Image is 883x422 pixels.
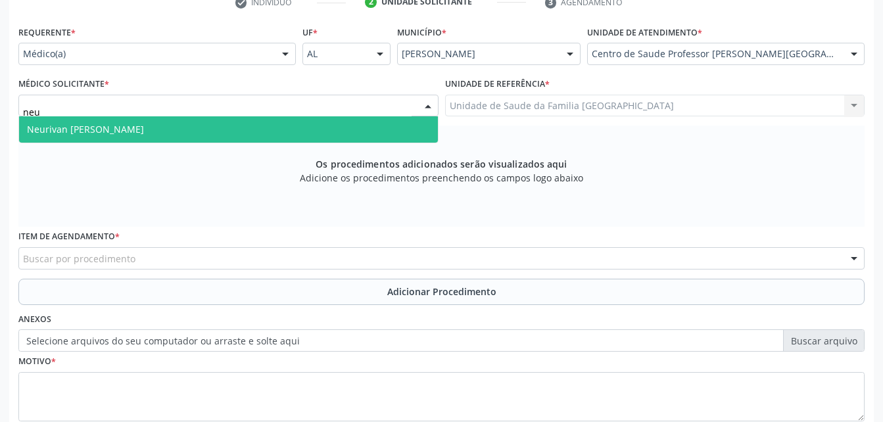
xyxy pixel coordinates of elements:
span: Adicionar Procedimento [387,285,496,298]
label: Unidade de referência [445,74,550,95]
label: Município [397,22,446,43]
label: Item de agendamento [18,227,120,247]
span: Médico(a) [23,47,269,60]
span: [PERSON_NAME] [402,47,553,60]
label: Unidade de atendimento [587,22,702,43]
span: AL [307,47,364,60]
button: Adicionar Procedimento [18,279,865,305]
span: Adicione os procedimentos preenchendo os campos logo abaixo [300,171,583,185]
span: Centro de Saude Professor [PERSON_NAME][GEOGRAPHIC_DATA] [592,47,838,60]
span: Buscar por procedimento [23,252,135,266]
label: Motivo [18,352,56,372]
label: UF [302,22,318,43]
label: Anexos [18,310,51,330]
span: Neurivan [PERSON_NAME] [27,123,144,135]
span: Os procedimentos adicionados serão visualizados aqui [316,157,567,171]
label: Requerente [18,22,76,43]
input: Médico solicitante [23,99,412,126]
label: Médico Solicitante [18,74,109,95]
